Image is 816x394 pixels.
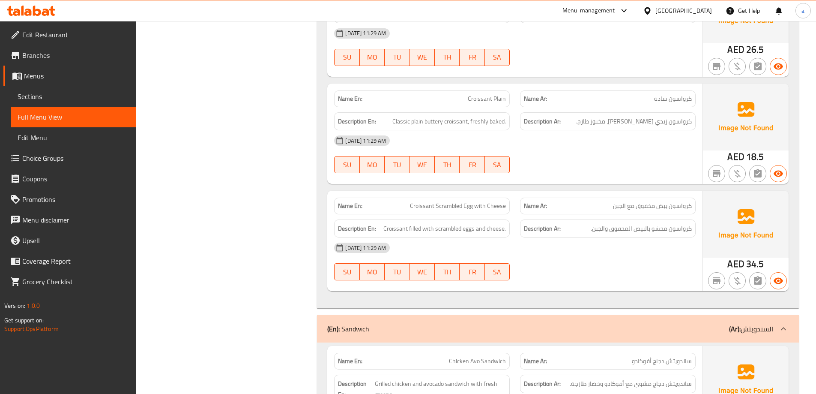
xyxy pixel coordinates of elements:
span: FR [463,51,481,63]
button: MO [360,263,385,280]
strong: Description Ar: [524,379,561,389]
a: Coverage Report [3,251,136,271]
span: 1.0.0 [27,300,40,311]
span: Branches [22,50,129,60]
b: (En): [327,322,340,335]
button: MO [360,156,385,173]
span: WE [413,266,431,278]
span: SU [338,51,356,63]
span: Menus [24,71,129,81]
span: SU [338,159,356,171]
button: Not branch specific item [708,272,725,289]
span: SA [488,51,506,63]
span: SU [338,266,356,278]
strong: Description Ar: [524,116,561,127]
strong: Name Ar: [524,202,547,211]
a: Promotions [3,189,136,210]
span: TU [388,159,406,171]
span: كرواسون زبدي عادي كلاسيكي، مخبوز طازج. [576,116,692,127]
button: WE [410,156,435,173]
button: TH [435,263,460,280]
strong: Name En: [338,202,362,211]
span: 34.5 [746,256,764,272]
span: WE [413,159,431,171]
button: SA [485,263,510,280]
span: Coverage Report [22,256,129,266]
strong: Name En: [338,94,362,103]
p: السندويتش [729,324,773,334]
strong: Description En: [338,223,376,234]
span: Get support on: [4,315,44,326]
span: Croissant Scrambled Egg with Cheese [410,202,506,211]
span: TH [438,159,456,171]
button: TU [385,156,409,173]
button: Not branch specific item [708,58,725,75]
div: Menu-management [562,6,615,16]
span: Croissant Plain [468,94,506,103]
span: Choice Groups [22,153,129,163]
button: Available [770,165,787,182]
button: Not has choices [749,272,766,289]
span: Menu disclaimer [22,215,129,225]
button: Not has choices [749,58,766,75]
button: FR [460,49,484,66]
img: Ae5nvW7+0k+MAAAAAElFTkSuQmCC [703,84,789,150]
span: 26.5 [746,41,764,58]
span: WE [413,51,431,63]
strong: Description Ar: [524,223,561,234]
span: [DATE] 11:29 AM [342,244,389,252]
button: Available [770,272,787,289]
span: ساندويتش دجاج أفوكادو [632,357,692,366]
span: MO [363,159,381,171]
button: WE [410,263,435,280]
button: Purchased item [729,165,746,182]
a: Branches [3,45,136,66]
button: FR [460,263,484,280]
a: Menu disclaimer [3,210,136,230]
button: SU [334,49,359,66]
a: Edit Restaurant [3,24,136,45]
button: SA [485,49,510,66]
span: TH [438,51,456,63]
a: Sections [11,86,136,107]
div: (En): Sandwich(Ar):السندويتش [317,315,799,343]
span: Grocery Checklist [22,277,129,287]
strong: Description En: [338,116,376,127]
a: Choice Groups [3,148,136,168]
span: كرواسون سادة [654,94,692,103]
span: Version: [4,300,25,311]
button: WE [410,49,435,66]
strong: Name Ar: [524,94,547,103]
button: Purchased item [729,58,746,75]
span: FR [463,159,481,171]
span: [DATE] 11:29 AM [342,137,389,145]
img: Ae5nvW7+0k+MAAAAAElFTkSuQmCC [703,191,789,258]
span: Promotions [22,194,129,205]
span: 18.5 [746,148,764,165]
button: SA [485,156,510,173]
span: MO [363,266,381,278]
span: TU [388,51,406,63]
button: FR [460,156,484,173]
a: Upsell [3,230,136,251]
span: كرواسون بيض مخفوق مع الجبن [613,202,692,211]
span: MO [363,51,381,63]
span: Classic plain buttery croissant, freshly baked. [392,116,506,127]
span: [DATE] 11:29 AM [342,29,389,37]
span: Full Menu View [18,112,129,122]
span: AED [727,256,744,272]
button: Not branch specific item [708,165,725,182]
span: SA [488,266,506,278]
span: TU [388,266,406,278]
a: Full Menu View [11,107,136,127]
button: SU [334,263,359,280]
span: AED [727,41,744,58]
a: Coupons [3,168,136,189]
button: Purchased item [729,272,746,289]
span: Coupons [22,174,129,184]
span: TH [438,266,456,278]
a: Edit Menu [11,127,136,148]
button: TU [385,263,409,280]
p: Sandwich [327,324,369,334]
span: FR [463,266,481,278]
